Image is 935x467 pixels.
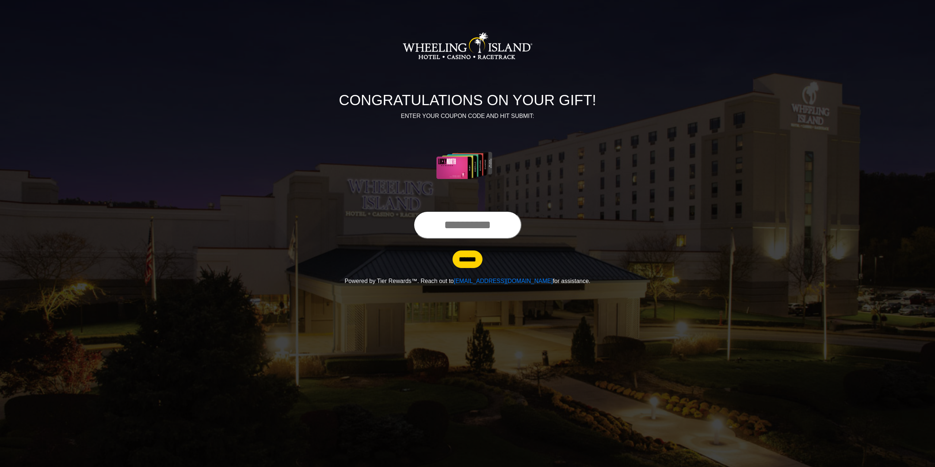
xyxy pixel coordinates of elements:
[265,91,670,109] h1: CONGRATULATIONS ON YOUR GIFT!
[419,129,516,202] img: Center Image
[265,112,670,120] p: ENTER YOUR COUPON CODE AND HIT SUBMIT:
[454,278,553,284] a: [EMAIL_ADDRESS][DOMAIN_NAME]
[402,9,533,83] img: Logo
[344,278,590,284] span: Powered by Tier Rewards™. Reach out to for assistance.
